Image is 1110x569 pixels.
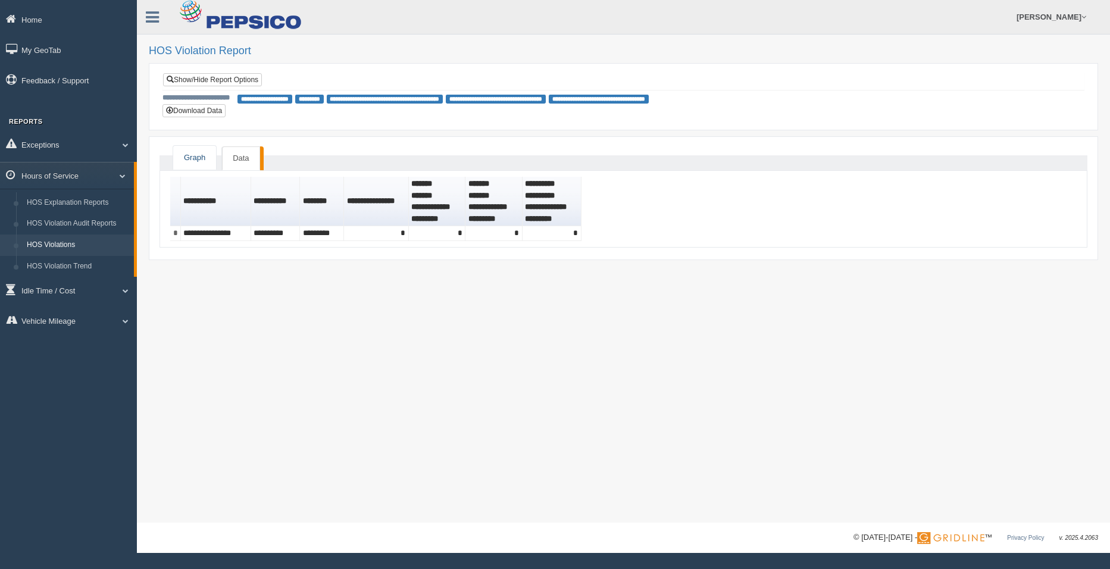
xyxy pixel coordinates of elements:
[163,73,262,86] a: Show/Hide Report Options
[162,104,226,117] button: Download Data
[21,256,134,277] a: HOS Violation Trend
[21,235,134,256] a: HOS Violations
[1007,534,1044,541] a: Privacy Policy
[300,177,344,226] th: Sort column
[181,177,251,226] th: Sort column
[149,45,1098,57] h2: HOS Violation Report
[409,177,466,226] th: Sort column
[21,192,134,214] a: HOS Explanation Reports
[21,213,134,235] a: HOS Violation Audit Reports
[251,177,301,226] th: Sort column
[853,532,1098,544] div: © [DATE]-[DATE] - ™
[523,177,581,226] th: Sort column
[173,146,216,170] a: Graph
[344,177,408,226] th: Sort column
[1059,534,1098,541] span: v. 2025.4.2063
[465,177,523,226] th: Sort column
[222,146,259,171] a: Data
[917,532,984,544] img: Gridline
